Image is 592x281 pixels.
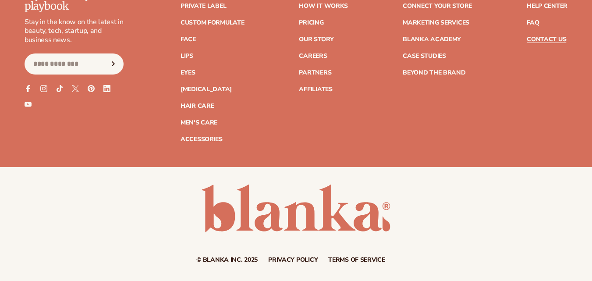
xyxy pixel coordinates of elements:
[196,256,258,264] small: © Blanka Inc. 2025
[403,53,446,59] a: Case Studies
[403,70,466,76] a: Beyond the brand
[299,86,332,92] a: Affiliates
[299,3,348,9] a: How It Works
[181,53,193,59] a: Lips
[181,136,223,142] a: Accessories
[328,257,385,263] a: Terms of service
[527,20,539,26] a: FAQ
[299,20,323,26] a: Pricing
[181,3,226,9] a: Private label
[527,3,567,9] a: Help Center
[299,70,331,76] a: Partners
[403,20,469,26] a: Marketing services
[268,257,318,263] a: Privacy policy
[403,36,461,43] a: Blanka Academy
[104,53,123,75] button: Subscribe
[299,36,333,43] a: Our Story
[181,20,245,26] a: Custom formulate
[25,18,124,45] p: Stay in the know on the latest in beauty, tech, startup, and business news.
[299,53,327,59] a: Careers
[181,103,214,109] a: Hair Care
[181,120,217,126] a: Men's Care
[527,36,566,43] a: Contact Us
[403,3,472,9] a: Connect your store
[181,70,195,76] a: Eyes
[181,86,232,92] a: [MEDICAL_DATA]
[181,36,196,43] a: Face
